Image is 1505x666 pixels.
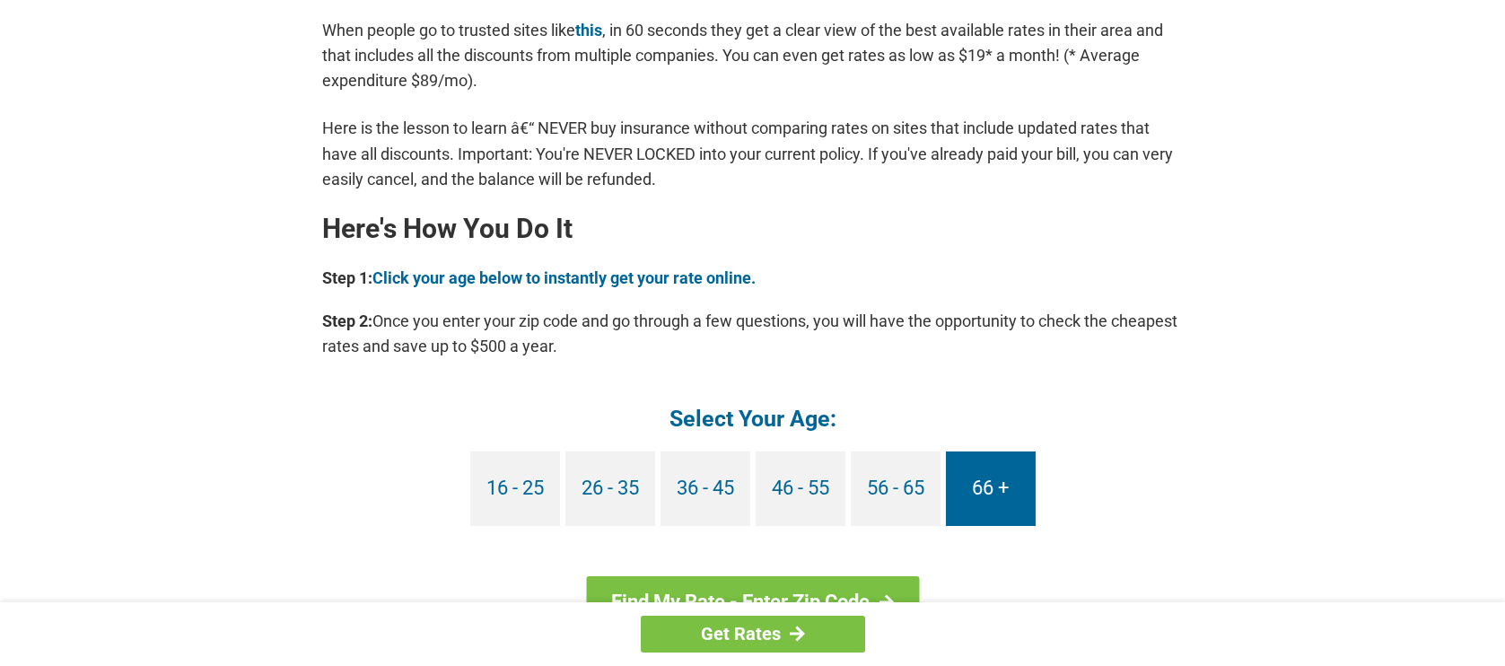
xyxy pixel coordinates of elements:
[322,116,1184,191] p: Here is the lesson to learn â€“ NEVER buy insurance without comparing rates on sites that include...
[322,404,1184,434] h4: Select Your Age:
[322,18,1184,93] p: When people go to trusted sites like , in 60 seconds they get a clear view of the best available ...
[372,268,756,287] a: Click your age below to instantly get your rate online.
[946,451,1036,526] a: 66 +
[586,576,919,628] a: Find My Rate - Enter Zip Code
[322,309,1184,359] p: Once you enter your zip code and go through a few questions, you will have the opportunity to che...
[851,451,941,526] a: 56 - 65
[470,451,560,526] a: 16 - 25
[661,451,750,526] a: 36 - 45
[641,616,865,653] a: Get Rates
[322,268,372,287] b: Step 1:
[322,215,1184,243] h2: Here's How You Do It
[565,451,655,526] a: 26 - 35
[575,21,602,39] a: this
[756,451,845,526] a: 46 - 55
[322,311,372,330] b: Step 2:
